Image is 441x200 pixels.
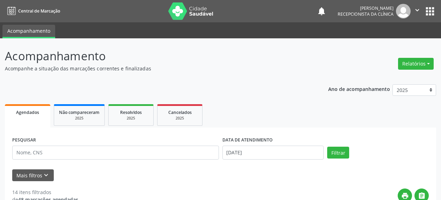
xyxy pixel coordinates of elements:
i:  [418,192,426,200]
button: Filtrar [327,147,349,159]
a: Acompanhamento [2,25,55,38]
label: DATA DE ATENDIMENTO [222,135,273,146]
i: print [401,192,409,200]
input: Nome, CNS [12,146,219,160]
button:  [411,4,424,18]
span: Central de Marcação [18,8,60,14]
input: Selecione um intervalo [222,146,324,160]
button: Relatórios [398,58,434,70]
span: Cancelados [168,109,192,115]
div: 14 itens filtrados [12,189,78,196]
span: Agendados [16,109,39,115]
div: 2025 [59,116,100,121]
span: Recepcionista da clínica [338,11,394,17]
p: Ano de acompanhamento [328,84,390,93]
button: apps [424,5,436,17]
img: img [396,4,411,18]
span: Resolvidos [120,109,142,115]
i:  [413,6,421,14]
a: Central de Marcação [5,5,60,17]
button: notifications [317,6,326,16]
p: Acompanhamento [5,47,307,65]
span: Não compareceram [59,109,100,115]
div: [PERSON_NAME] [338,5,394,11]
div: 2025 [162,116,197,121]
i: keyboard_arrow_down [42,171,50,179]
button: Mais filtroskeyboard_arrow_down [12,169,54,182]
label: PESQUISAR [12,135,36,146]
p: Acompanhe a situação das marcações correntes e finalizadas [5,65,307,72]
div: 2025 [113,116,148,121]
